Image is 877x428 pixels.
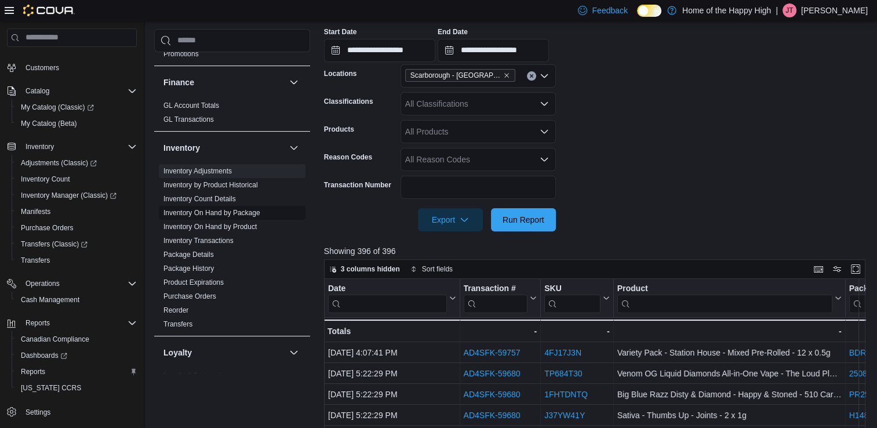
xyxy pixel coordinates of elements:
[12,99,141,115] a: My Catalog (Classic)
[405,69,515,82] span: Scarborough - Morningside Crossing - Fire & Flower
[12,220,141,236] button: Purchase Orders
[163,347,192,358] h3: Loyalty
[682,3,771,17] p: Home of the Happy High
[801,3,868,17] p: [PERSON_NAME]
[544,283,601,294] div: SKU
[324,153,372,162] label: Reason Codes
[16,156,101,170] a: Adjustments (Classic)
[637,5,661,17] input: Dark Mode
[324,125,354,134] label: Products
[16,237,137,251] span: Transfers (Classic)
[16,205,137,219] span: Manifests
[16,365,137,379] span: Reports
[463,369,520,378] a: AD4SFK-59680
[154,99,310,131] div: Finance
[16,156,137,170] span: Adjustments (Classic)
[23,5,75,16] img: Cova
[21,277,64,291] button: Operations
[617,346,842,360] div: Variety Pack - Station House - Mixed Pre-Rolled - 12 x 0.5g
[503,72,510,79] button: Remove Scarborough - Morningside Crossing - Fire & Flower from selection in this group
[12,115,141,132] button: My Catalog (Beta)
[163,292,216,300] a: Purchase Orders
[154,164,310,336] div: Inventory
[21,158,97,168] span: Adjustments (Classic)
[163,292,216,301] span: Purchase Orders
[163,264,214,273] a: Package History
[21,175,70,184] span: Inventory Count
[540,99,549,108] button: Open list of options
[327,324,456,338] div: Totals
[163,167,232,175] a: Inventory Adjustments
[16,221,137,235] span: Purchase Orders
[785,3,793,17] span: JT
[21,367,45,376] span: Reports
[324,97,373,106] label: Classifications
[163,166,232,176] span: Inventory Adjustments
[12,187,141,204] a: Inventory Manager (Classic)
[16,172,75,186] a: Inventory Count
[341,264,400,274] span: 3 columns hidden
[16,381,137,395] span: Washington CCRS
[422,264,453,274] span: Sort fields
[12,236,141,252] a: Transfers (Classic)
[324,39,435,62] input: Press the down key to open a popover containing a calendar.
[540,71,549,81] button: Open list of options
[26,63,59,72] span: Customers
[12,331,141,347] button: Canadian Compliance
[21,103,94,112] span: My Catalog (Classic)
[12,252,141,269] button: Transfers
[783,3,796,17] div: James Taylor
[287,75,301,89] button: Finance
[12,364,141,380] button: Reports
[16,117,137,130] span: My Catalog (Beta)
[163,194,236,204] span: Inventory Count Details
[12,292,141,308] button: Cash Management
[617,324,842,338] div: -
[163,371,225,380] span: Loyalty Adjustments
[26,318,50,328] span: Reports
[26,408,50,417] span: Settings
[21,140,59,154] button: Inventory
[21,383,81,393] span: [US_STATE] CCRS
[163,278,224,286] a: Product Expirations
[410,70,501,81] span: Scarborough - [GEOGRAPHIC_DATA] - Fire & Flower
[328,283,456,313] button: Date
[163,372,225,380] a: Loyalty Adjustments
[163,142,285,154] button: Inventory
[325,262,405,276] button: 3 columns hidden
[324,180,391,190] label: Transaction Number
[16,349,137,362] span: Dashboards
[463,283,527,294] div: Transaction #
[16,253,137,267] span: Transfers
[163,222,257,231] span: Inventory On Hand by Product
[540,127,549,136] button: Open list of options
[12,380,141,396] button: [US_STATE] CCRS
[16,100,137,114] span: My Catalog (Classic)
[16,332,137,346] span: Canadian Compliance
[16,381,86,395] a: [US_STATE] CCRS
[21,119,77,128] span: My Catalog (Beta)
[776,3,778,17] p: |
[163,320,192,328] a: Transfers
[491,208,556,231] button: Run Report
[406,262,457,276] button: Sort fields
[592,5,627,16] span: Feedback
[163,181,258,189] a: Inventory by Product Historical
[163,264,214,273] span: Package History
[163,115,214,124] span: GL Transactions
[544,411,585,420] a: J37YW41Y
[463,283,537,313] button: Transaction #
[328,408,456,422] div: [DATE] 5:22:29 PM
[16,365,50,379] a: Reports
[21,256,50,265] span: Transfers
[163,278,224,287] span: Product Expirations
[463,411,520,420] a: AD4SFK-59680
[163,195,236,203] a: Inventory Count Details
[2,59,141,76] button: Customers
[163,115,214,124] a: GL Transactions
[163,306,188,314] a: Reorder
[418,208,483,231] button: Export
[463,324,537,338] div: -
[21,295,79,304] span: Cash Management
[21,84,54,98] button: Catalog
